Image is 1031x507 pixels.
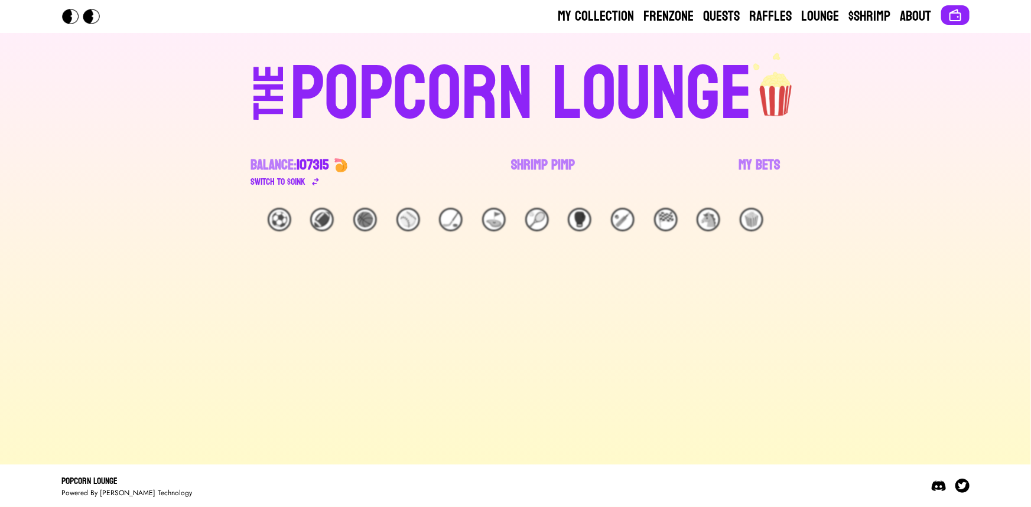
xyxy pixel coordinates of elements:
[955,479,970,493] img: Twitter
[932,479,946,493] img: Discord
[439,208,463,231] div: 🏒
[739,156,780,189] a: My Bets
[750,7,792,26] a: Raffles
[849,7,891,26] a: $Shrimp
[644,7,694,26] a: Frenzone
[611,208,635,231] div: 🏏
[697,208,720,231] div: 🐴
[482,208,506,231] div: ⛳️
[525,208,549,231] div: 🎾
[152,52,880,132] a: THEPOPCORN LOUNGEpopcorn
[654,208,678,231] div: 🏁
[802,7,840,26] a: Lounge
[268,208,291,231] div: ⚽️
[568,208,591,231] div: 🥊
[753,52,801,118] img: popcorn
[334,158,348,172] img: 🍤
[948,8,962,22] img: Connect wallet
[297,152,329,178] span: 107315
[396,208,420,231] div: ⚾️
[558,7,635,26] a: My Collection
[251,175,306,189] div: Switch to $ OINK
[251,156,329,175] div: Balance:
[704,7,740,26] a: Quests
[512,156,575,189] a: Shrimp Pimp
[353,208,377,231] div: 🏀
[900,7,932,26] a: About
[62,474,193,488] div: Popcorn Lounge
[62,488,193,498] div: Powered By [PERSON_NAME] Technology
[310,208,334,231] div: 🏈
[740,208,763,231] div: 🍿
[290,57,753,132] div: POPCORN LOUNGE
[62,9,109,24] img: Popcorn
[248,66,291,144] div: THE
